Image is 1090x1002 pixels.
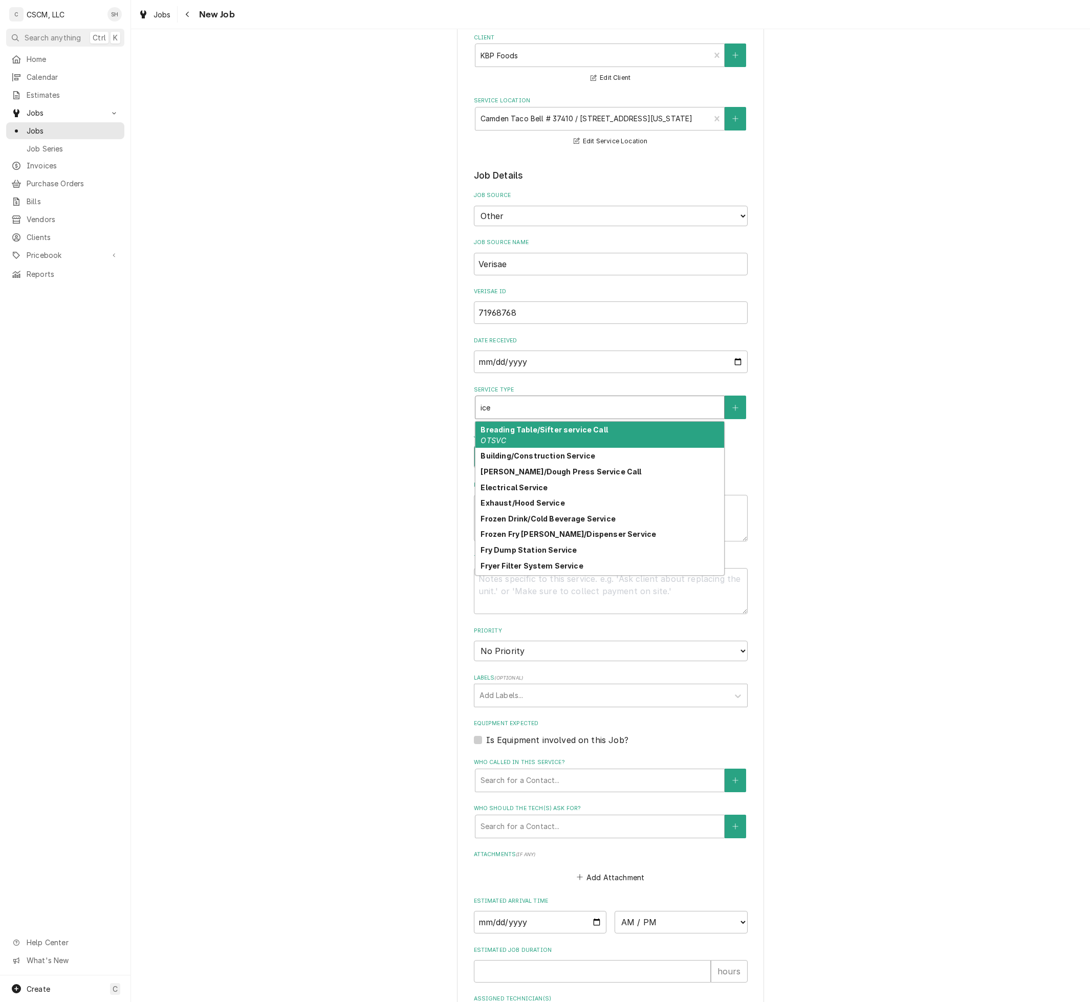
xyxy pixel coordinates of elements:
div: Attachments [474,851,748,884]
svg: Create New Service [732,404,738,411]
div: Equipment Expected [474,720,748,746]
div: Who should the tech(s) ask for? [474,804,748,838]
div: Estimated Job Duration [474,946,748,983]
strong: Breading Table/Sifter service Call [481,425,607,434]
a: Vendors [6,211,124,228]
label: Estimated Arrival Time [474,897,748,905]
svg: Create New Client [732,52,738,59]
span: Jobs [154,9,171,20]
a: Jobs [134,6,175,23]
span: Clients [27,232,119,243]
label: Who should the tech(s) ask for? [474,804,748,813]
div: C [9,7,24,21]
span: Invoices [27,160,119,171]
span: Jobs [27,125,119,136]
label: Job Source Name [474,238,748,247]
label: Verisae ID [474,288,748,296]
label: Priority [474,627,748,635]
strong: Exhaust/Hood Service [481,498,564,507]
label: Job Source [474,191,748,200]
div: Service Type [474,386,748,419]
span: Reports [27,269,119,279]
a: Calendar [6,69,124,85]
div: Who called in this service? [474,758,748,792]
div: Date Received [474,337,748,373]
button: Create New Contact [725,769,746,792]
label: Who called in this service? [474,758,748,767]
strong: Building/Construction Service [481,451,595,460]
span: ( optional ) [494,675,523,681]
a: Go to Pricebook [6,247,124,264]
div: CSCM, LLC [27,9,64,20]
div: Service Location [474,97,748,147]
strong: [PERSON_NAME]/Dough Press Service Call [481,467,641,476]
div: Client [474,34,748,84]
em: OTSVC [481,436,506,445]
label: Attachments [474,851,748,859]
strong: Frozen Drink/Cold Beverage Service [481,514,615,523]
input: Date [474,911,607,933]
label: Service Location [474,97,748,105]
a: Invoices [6,157,124,174]
label: Job Type [474,432,748,440]
a: Reports [6,266,124,282]
span: C [113,984,118,994]
strong: Fryer Filter System Service [481,561,583,570]
button: Create New Client [725,43,746,67]
label: Labels [474,674,748,682]
span: K [113,32,118,43]
button: Create New Location [725,107,746,130]
input: yyyy-mm-dd [474,351,748,373]
label: Equipment Expected [474,720,748,728]
svg: Create New Contact [732,777,738,784]
a: Go to What's New [6,952,124,969]
svg: Create New Contact [732,823,738,830]
a: Jobs [6,122,124,139]
span: Vendors [27,214,119,225]
div: Job Source Name [474,238,748,275]
a: Purchase Orders [6,175,124,192]
button: Add Attachment [575,870,646,884]
span: New Job [196,8,235,21]
a: Home [6,51,124,68]
a: Go to Jobs [6,104,124,121]
div: hours [711,960,748,983]
span: Search anything [25,32,81,43]
div: SH [107,7,122,21]
span: Bills [27,196,119,207]
div: Serra Heyen's Avatar [107,7,122,21]
a: Estimates [6,86,124,103]
label: Estimated Job Duration [474,946,748,954]
div: Verisae ID [474,288,748,324]
button: Search anythingCtrlK [6,29,124,47]
span: Jobs [27,107,104,118]
label: Technician Instructions [474,554,748,562]
label: Reason For Call [474,481,748,489]
span: Purchase Orders [27,178,119,189]
button: Edit Client [589,72,632,84]
div: Estimated Arrival Time [474,897,748,933]
a: Job Series [6,140,124,157]
button: Navigate back [180,6,196,23]
button: Edit Service Location [572,135,649,148]
div: Labels [474,674,748,707]
span: What's New [27,955,118,966]
label: Is Equipment involved on this Job? [486,734,628,746]
strong: Frozen Fry [PERSON_NAME]/Dispenser Service [481,530,656,538]
div: Priority [474,627,748,661]
span: Job Series [27,143,119,154]
button: Create New Contact [725,815,746,838]
label: Client [474,34,748,42]
span: Ctrl [93,32,106,43]
button: Create New Service [725,396,746,419]
span: Estimates [27,90,119,100]
span: Create [27,985,50,993]
span: Calendar [27,72,119,82]
strong: Fry Dump Station Service [481,546,577,554]
a: Bills [6,193,124,210]
span: Pricebook [27,250,104,260]
select: Time Select [615,911,748,933]
div: Reason For Call [474,481,748,541]
strong: Electrical Service [481,483,548,492]
div: Technician Instructions [474,554,748,614]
